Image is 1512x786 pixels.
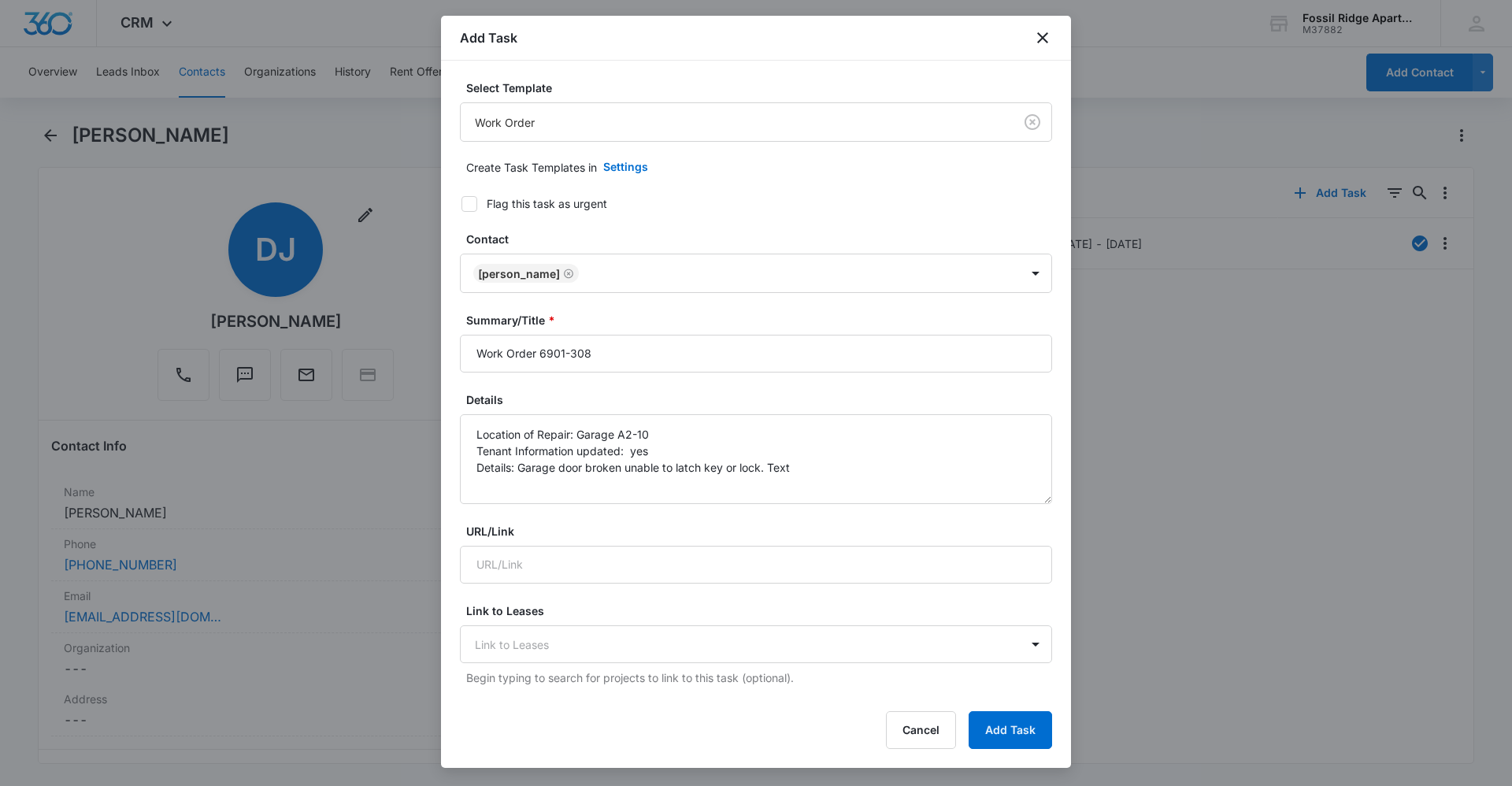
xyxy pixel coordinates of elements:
label: Contact [466,231,1058,247]
button: Clear [1020,109,1045,135]
textarea: Location of Repair: Garage A2-10 Tenant Information updated: yes Details: Garage door broken unab... [460,414,1052,504]
button: Settings [587,148,664,186]
label: Details [466,391,1058,408]
input: Summary/Title [460,335,1052,373]
p: Create Task Templates in [466,159,597,176]
label: Select Template [466,80,1058,96]
label: URL/Link [466,523,1058,539]
button: Add Task [969,711,1052,749]
input: URL/Link [460,546,1052,584]
div: [PERSON_NAME] [478,267,560,280]
div: Remove Dana Johnson [560,268,574,279]
label: Link to Leases [466,602,1058,619]
p: Begin typing to search for projects to link to this task (optional). [466,669,1052,686]
div: Flag this task as urgent [487,195,607,212]
button: Cancel [886,711,956,749]
h1: Add Task [460,28,517,47]
label: Summary/Title [466,312,1058,328]
button: close [1033,28,1052,47]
